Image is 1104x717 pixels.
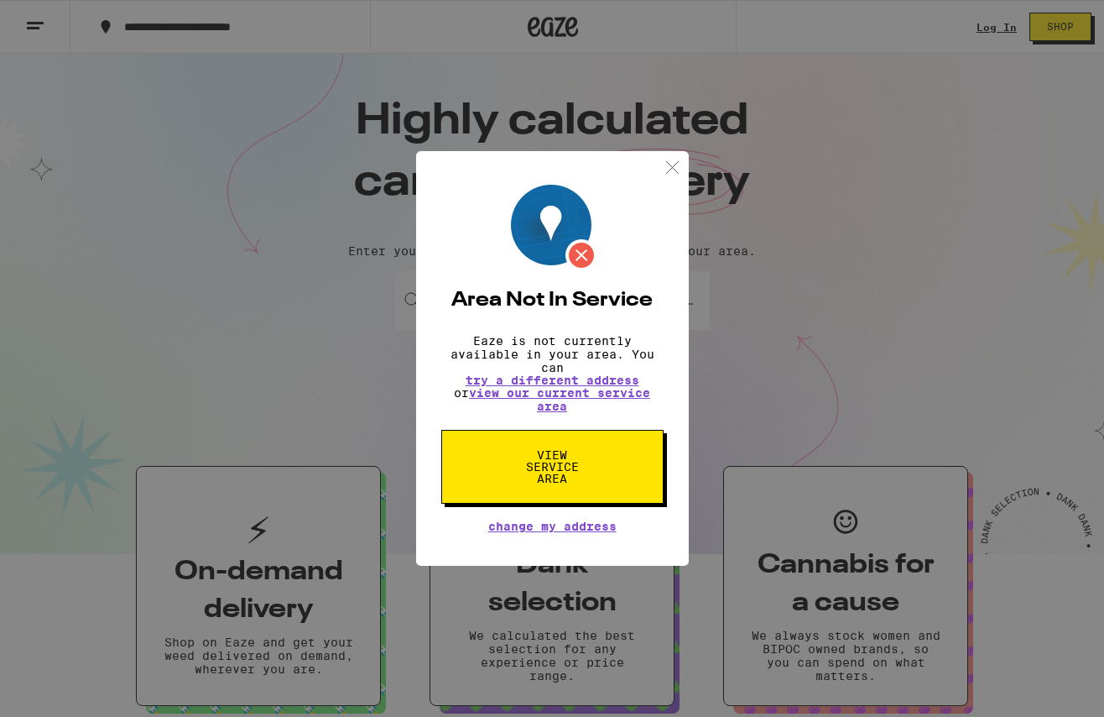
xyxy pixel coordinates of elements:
[469,386,650,413] a: view our current service area
[509,449,596,484] span: View Service Area
[441,430,664,504] button: View Service Area
[662,157,683,178] img: close.svg
[441,448,664,462] a: View Service Area
[466,374,639,386] button: try a different address
[441,334,664,413] p: Eaze is not currently available in your area. You can or
[10,12,121,25] span: Hi. Need any help?
[441,290,664,311] h2: Area Not In Service
[511,185,597,271] img: Location
[488,521,617,532] button: Change My Address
